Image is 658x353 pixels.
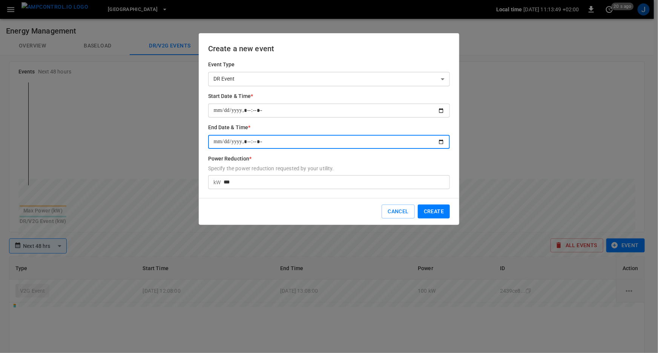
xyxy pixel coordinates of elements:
h6: Power Reduction [208,155,450,163]
h6: End Date & Time [208,124,450,132]
p: Specify the power reduction requested by your utility. [208,165,450,172]
button: Create [418,205,450,219]
h6: Event Type [208,61,450,69]
div: DR Event [208,72,450,86]
h6: Create a new event [208,43,450,55]
button: Cancel [382,205,414,219]
h6: Start Date & Time [208,92,450,101]
p: kW [213,179,221,186]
